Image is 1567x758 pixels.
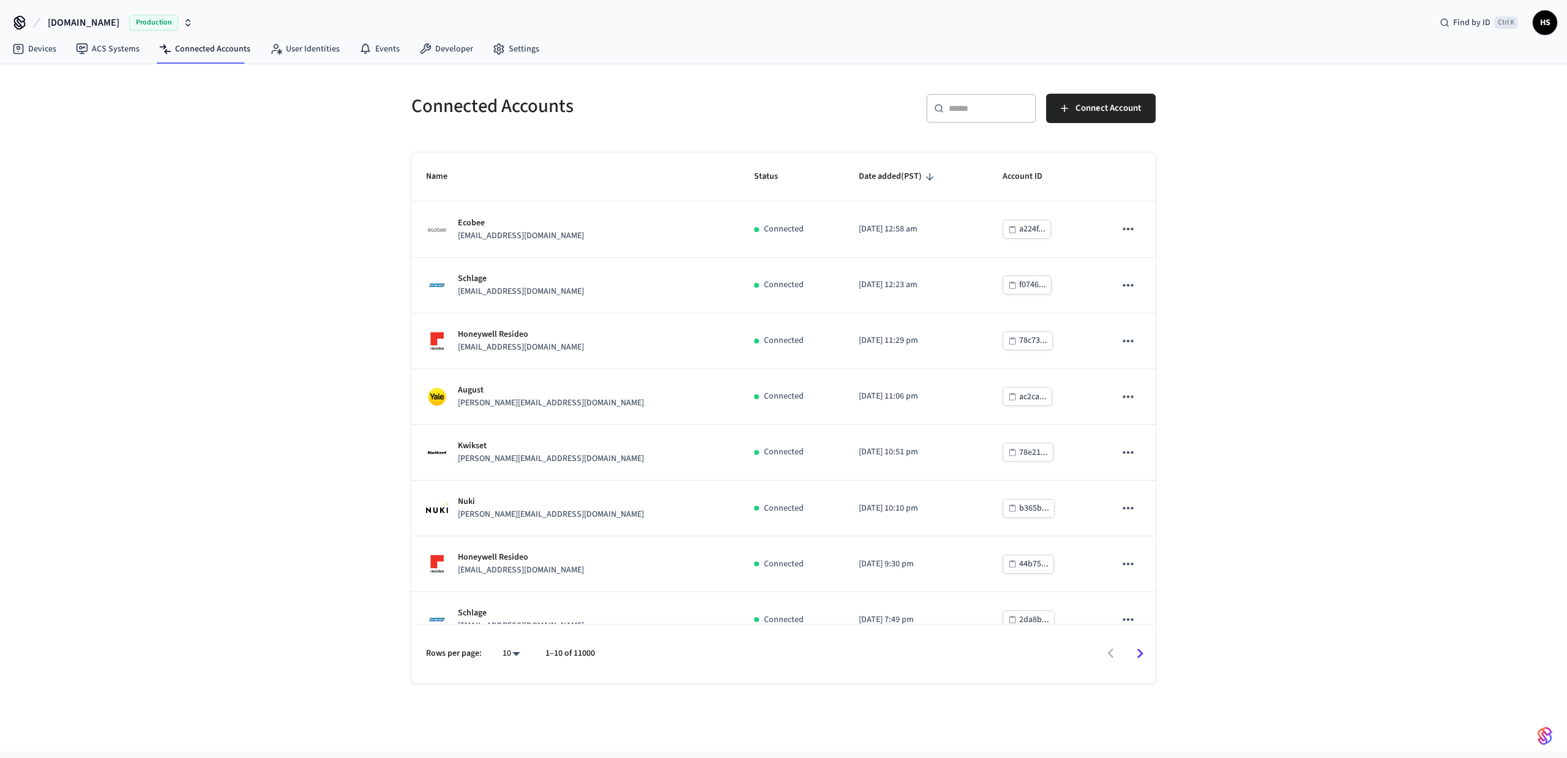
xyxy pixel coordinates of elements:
[1003,443,1053,462] button: 78e21...
[149,38,260,60] a: Connected Accounts
[458,341,584,354] p: [EMAIL_ADDRESS][DOMAIN_NAME]
[1019,445,1048,460] div: 78e21...
[1003,331,1053,350] button: 78c73...
[458,508,644,521] p: [PERSON_NAME][EMAIL_ADDRESS][DOMAIN_NAME]
[859,334,973,347] p: [DATE] 11:29 pm
[426,274,448,296] img: Schlage Logo, Square
[483,38,549,60] a: Settings
[1494,17,1518,29] span: Ctrl K
[859,390,973,403] p: [DATE] 11:06 pm
[48,15,119,30] span: [DOMAIN_NAME]
[260,38,350,60] a: User Identities
[458,384,644,397] p: August
[458,272,584,285] p: Schlage
[764,502,804,515] p: Connected
[859,446,973,459] p: [DATE] 10:51 pm
[1003,499,1055,518] button: b365b...
[458,551,584,564] p: Honeywell Resideo
[129,15,178,31] span: Production
[1019,501,1049,516] div: b365b...
[859,279,973,291] p: [DATE] 12:23 am
[1046,94,1156,123] button: Connect Account
[1003,167,1058,186] span: Account ID
[426,503,448,513] img: Nuki Logo, Square
[1019,222,1045,237] div: a224f...
[411,94,776,119] h5: Connected Accounts
[426,647,482,660] p: Rows per page:
[458,217,584,230] p: Ecobee
[1075,100,1141,116] span: Connect Account
[410,38,483,60] a: Developer
[426,219,448,241] img: ecobee_logo_square
[458,285,584,298] p: [EMAIL_ADDRESS][DOMAIN_NAME]
[458,607,584,620] p: Schlage
[1003,276,1052,295] button: f0746...
[859,502,973,515] p: [DATE] 10:10 pm
[1538,726,1552,746] img: SeamLogoGradient.69752ec5.svg
[458,564,584,577] p: [EMAIL_ADDRESS][DOMAIN_NAME]
[764,279,804,291] p: Connected
[66,38,149,60] a: ACS Systems
[458,440,644,452] p: Kwikset
[458,397,644,410] p: [PERSON_NAME][EMAIL_ADDRESS][DOMAIN_NAME]
[458,328,584,341] p: Honeywell Resideo
[764,614,804,626] p: Connected
[754,167,794,186] span: Status
[859,223,973,236] p: [DATE] 12:58 am
[458,620,584,632] p: [EMAIL_ADDRESS][DOMAIN_NAME]
[1533,10,1557,35] button: HS
[1019,557,1049,572] div: 44b75...
[1019,612,1049,628] div: 2da8b...
[859,558,973,571] p: [DATE] 9:30 pm
[764,558,804,571] p: Connected
[350,38,410,60] a: Events
[458,495,644,508] p: Nuki
[458,452,644,465] p: [PERSON_NAME][EMAIL_ADDRESS][DOMAIN_NAME]
[426,167,463,186] span: Name
[859,614,973,626] p: [DATE] 7:49 pm
[1003,610,1055,629] button: 2da8b...
[1003,220,1051,239] button: a224f...
[426,553,448,575] img: Honeywell Resideo
[1003,387,1052,406] button: ac2ca...
[426,609,448,631] img: Schlage Logo, Square
[764,334,804,347] p: Connected
[1019,389,1047,405] div: ac2ca...
[1534,12,1556,34] span: HS
[1430,12,1528,34] div: Find by IDCtrl K
[2,38,66,60] a: Devices
[545,647,595,660] p: 1–10 of 11000
[1003,555,1054,574] button: 44b75...
[426,441,448,463] img: Kwikset Logo, Square
[458,230,584,242] p: [EMAIL_ADDRESS][DOMAIN_NAME]
[1019,277,1046,293] div: f0746...
[859,167,938,186] span: Date added(PST)
[426,386,448,408] img: Yale Logo, Square
[496,645,526,662] div: 10
[764,223,804,236] p: Connected
[1019,333,1047,348] div: 78c73...
[764,390,804,403] p: Connected
[426,330,448,352] img: Honeywell Resideo
[764,446,804,459] p: Connected
[1126,639,1154,668] button: Go to next page
[1453,17,1490,29] span: Find by ID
